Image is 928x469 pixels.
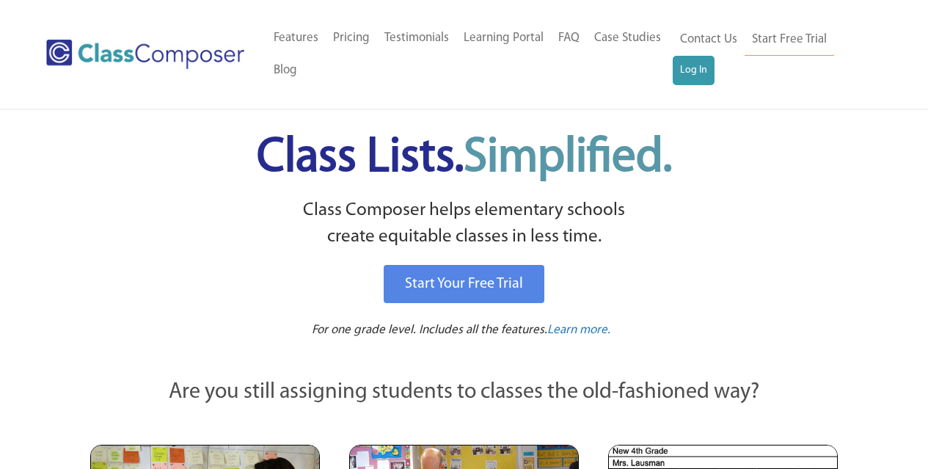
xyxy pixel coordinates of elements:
a: Start Your Free Trial [384,265,544,303]
a: Log In [673,56,715,85]
a: Contact Us [673,23,745,56]
p: Are you still assigning students to classes the old-fashioned way? [90,377,839,409]
a: Pricing [326,22,377,54]
p: Class Composer helps elementary schools create equitable classes in less time. [88,197,841,251]
a: Start Free Trial [745,23,834,57]
span: Class Lists. [257,134,672,182]
a: Case Studies [587,22,668,54]
nav: Header Menu [673,23,871,85]
span: Start Your Free Trial [405,277,523,291]
img: Class Composer [46,40,244,69]
a: FAQ [551,22,587,54]
a: Features [266,22,326,54]
nav: Header Menu [266,22,673,87]
a: Learn more. [547,321,610,340]
span: Simplified. [464,134,672,182]
a: Learning Portal [456,22,551,54]
a: Blog [266,54,304,87]
span: For one grade level. Includes all the features. [312,324,547,336]
a: Testimonials [377,22,456,54]
span: Learn more. [547,324,610,336]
